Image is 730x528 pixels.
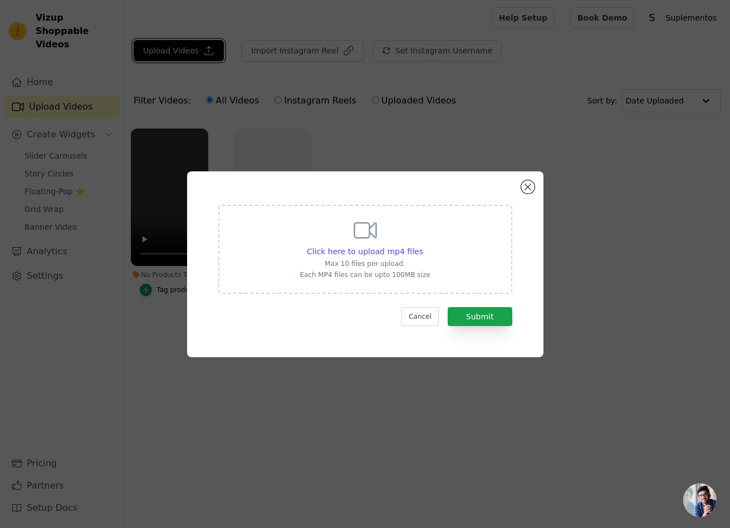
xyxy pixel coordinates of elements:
[448,307,512,326] button: Submit
[300,259,430,268] p: Max 10 files per upload.
[521,180,535,194] button: Close modal
[401,307,439,326] button: Cancel
[307,247,423,256] span: Click here to upload mp4 files
[300,270,430,279] p: Each MP4 files can be upto 100MB size
[683,483,717,517] a: Chat abierto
